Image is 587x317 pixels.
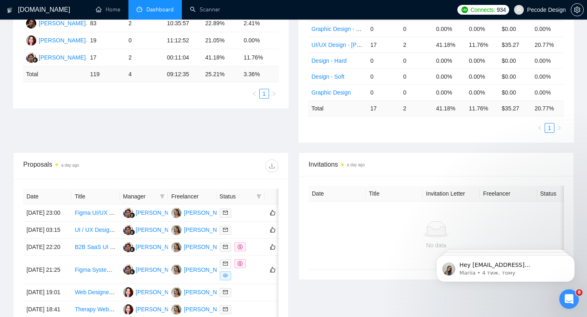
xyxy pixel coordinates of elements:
[23,222,71,239] td: [DATE] 03:15
[171,208,181,218] img: VB
[23,239,71,256] td: [DATE] 22:20
[71,239,119,256] td: B2B SaaS UI Designer Needed for CRM MVP
[136,305,183,314] div: [PERSON_NAME]
[433,21,466,37] td: 0.00%
[125,32,163,49] td: 0
[23,205,71,222] td: [DATE] 23:00
[531,100,564,116] td: 20.77 %
[158,190,166,203] span: filter
[123,192,157,201] span: Manager
[136,208,183,217] div: [PERSON_NAME]
[223,227,228,232] span: mail
[531,84,564,100] td: 0.00%
[123,288,183,295] a: OS[PERSON_NAME]
[576,289,583,296] span: 8
[400,100,433,116] td: 2
[535,123,545,133] li: Previous Page
[23,256,71,284] td: [DATE] 21:25
[184,242,231,251] div: [PERSON_NAME]
[26,18,36,29] img: KP
[223,261,228,266] span: mail
[461,7,468,13] img: upwork-logo.png
[266,163,278,169] span: download
[75,227,207,233] a: UI / UX Designer for B2B SaaS Analytics Dashboard
[531,53,564,68] td: 0.00%
[71,222,119,239] td: UI / UX Designer for B2B SaaS Analytics Dashboard
[241,32,279,49] td: 0.00%
[136,242,183,251] div: [PERSON_NAME]
[260,89,269,98] a: 1
[120,189,168,205] th: Manager
[268,265,278,275] button: like
[123,243,183,250] a: MS[PERSON_NAME]
[136,288,183,297] div: [PERSON_NAME]
[238,244,243,249] span: dollar
[184,265,231,274] div: [PERSON_NAME]
[433,53,466,68] td: 0.00%
[535,123,545,133] button: left
[202,49,241,66] td: 41.18%
[499,37,532,53] td: $35.27
[23,159,151,172] div: Proposals
[163,15,202,32] td: 10:35:57
[23,284,71,301] td: [DATE] 19:01
[171,306,231,312] a: VB[PERSON_NAME]
[75,244,191,250] a: B2B SaaS UI Designer Needed for CRM MVP
[137,7,142,12] span: dashboard
[171,226,231,233] a: VB[PERSON_NAME]
[129,212,135,218] img: gigradar-bm.png
[75,266,246,273] a: Figma Systems Specialist – Dev-Ready Library & shadcn Alignment
[466,37,499,53] td: 11.76%
[571,7,583,13] span: setting
[400,37,433,53] td: 2
[71,205,119,222] td: Figma UI/UX Designer (FinTech Specialist)
[537,125,542,130] span: left
[171,266,231,273] a: VB[PERSON_NAME]
[146,6,174,13] span: Dashboard
[171,288,231,295] a: VB[PERSON_NAME]
[259,89,269,99] li: 1
[400,68,433,84] td: 0
[163,49,202,66] td: 00:11:04
[7,4,13,17] img: logo
[26,35,36,46] img: OS
[184,305,231,314] div: [PERSON_NAME]
[367,100,400,116] td: 17
[184,288,231,297] div: [PERSON_NAME]
[223,307,228,312] span: mail
[499,84,532,100] td: $0.00
[223,290,228,295] span: mail
[499,68,532,84] td: $0.00
[123,208,133,218] img: MS
[223,210,228,215] span: mail
[87,15,125,32] td: 83
[35,24,140,135] span: Hey [EMAIL_ADDRESS][DOMAIN_NAME], Looks like your Upwork agency Pecode ran out of connects. We re...
[433,68,466,84] td: 0.00%
[168,189,216,205] th: Freelancer
[71,189,119,205] th: Title
[268,225,278,235] button: like
[26,53,36,63] img: MS
[123,209,183,216] a: MS[PERSON_NAME]
[129,269,135,275] img: gigradar-bm.png
[255,190,263,203] span: filter
[531,21,564,37] td: 0.00%
[554,123,564,133] li: Next Page
[249,89,259,99] button: left
[367,84,400,100] td: 0
[223,273,228,278] span: eye
[125,66,163,82] td: 4
[531,68,564,84] td: 0.00%
[531,37,564,53] td: 20.77%
[171,304,181,315] img: VB
[123,266,183,273] a: MS[PERSON_NAME]
[249,89,259,99] li: Previous Page
[39,53,86,62] div: [PERSON_NAME]
[480,186,537,202] th: Freelancer
[26,20,86,26] a: KP[PERSON_NAME]
[499,100,532,116] td: $ 35.27
[171,242,181,252] img: VB
[466,84,499,100] td: 0.00%
[347,163,365,167] time: a day ago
